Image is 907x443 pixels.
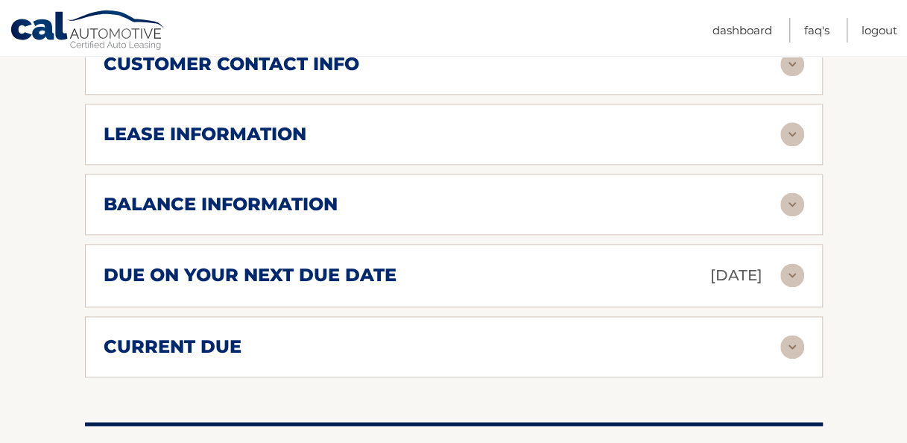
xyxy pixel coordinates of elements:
[862,18,897,43] a: Logout
[104,193,338,216] h2: balance information
[10,10,166,53] a: Cal Automotive
[104,123,306,145] h2: lease information
[710,263,762,289] p: [DATE]
[780,335,804,359] img: accordion-rest.svg
[104,264,396,286] h2: due on your next due date
[780,122,804,146] img: accordion-rest.svg
[104,53,359,75] h2: customer contact info
[712,18,772,43] a: Dashboard
[780,52,804,76] img: accordion-rest.svg
[780,192,804,216] img: accordion-rest.svg
[104,336,241,358] h2: current due
[780,263,804,287] img: accordion-rest.svg
[804,18,829,43] a: FAQ's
